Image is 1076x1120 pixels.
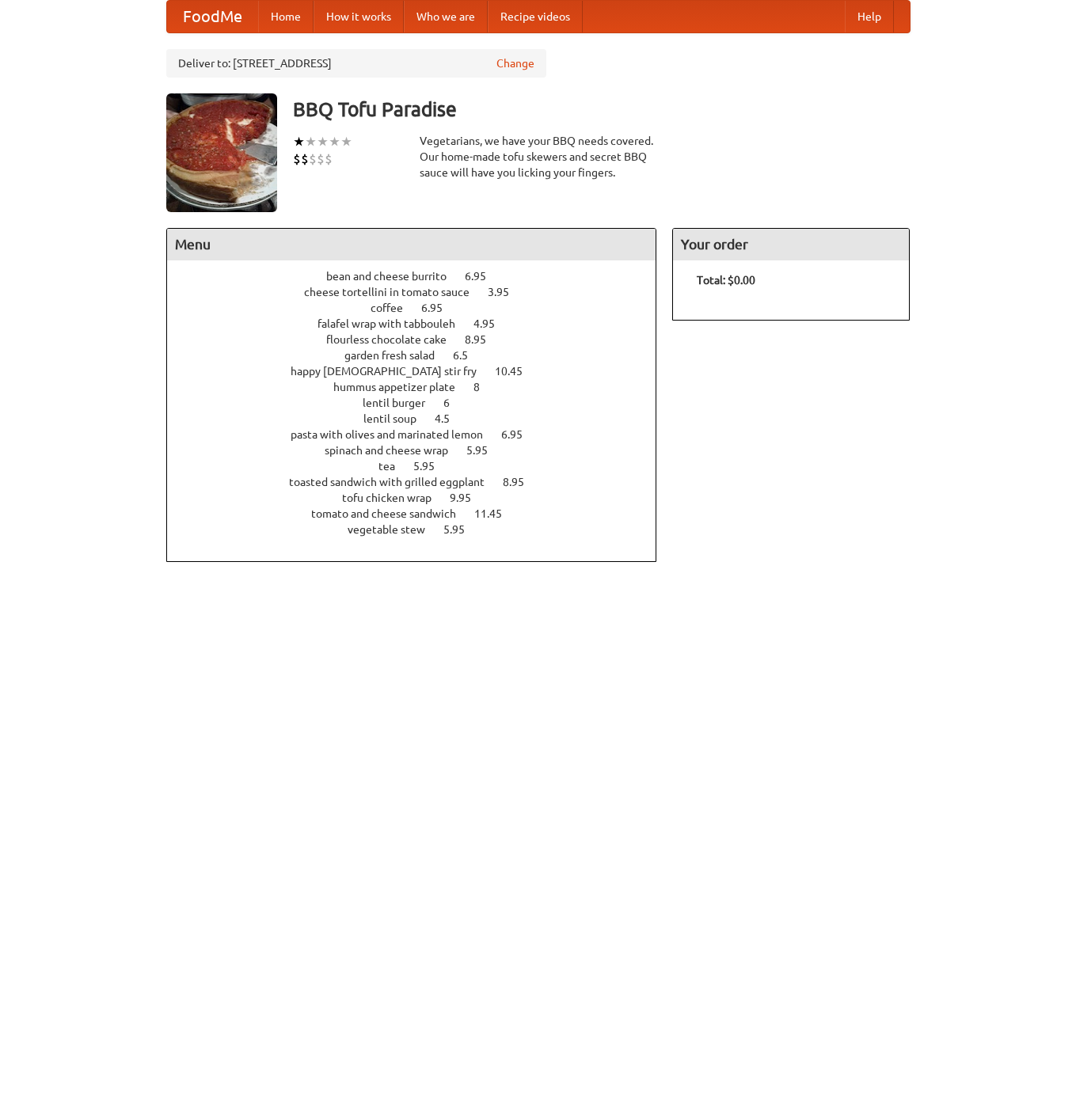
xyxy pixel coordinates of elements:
[348,523,441,536] span: vegetable stew
[420,133,657,180] div: Vegetarians, we have your BBQ needs covered. Our home-made tofu skewers and secret BBQ sauce will...
[413,460,451,473] span: 5.95
[342,492,447,504] span: tofu chicken wrap
[326,333,462,346] span: flourless chocolate cake
[697,274,755,287] b: Total: $0.00
[291,365,492,378] span: happy [DEMOGRAPHIC_DATA] stir fry
[317,133,329,150] li: ★
[167,1,258,32] a: FoodMe
[291,365,552,378] a: happy [DEMOGRAPHIC_DATA] stir fry 10.45
[291,428,499,441] span: pasta with olives and marinated lemon
[317,150,325,168] li: $
[293,93,911,125] h3: BBQ Tofu Paradise
[342,492,500,504] a: tofu chicken wrap 9.95
[453,349,484,362] span: 6.5
[325,444,464,457] span: spinach and cheese wrap
[325,444,517,457] a: spinach and cheese wrap 5.95
[363,397,441,409] span: lentil burger
[309,150,317,168] li: $
[344,349,497,362] a: garden fresh salad 6.5
[450,492,487,504] span: 9.95
[329,133,340,150] li: ★
[488,1,583,32] a: Recipe videos
[166,93,277,212] img: angular.jpg
[371,302,472,314] a: coffee 6.95
[326,270,462,283] span: bean and cheese burrito
[293,133,305,150] li: ★
[166,49,546,78] div: Deliver to: [STREET_ADDRESS]
[845,1,894,32] a: Help
[305,133,317,150] li: ★
[311,507,472,520] span: tomato and cheese sandwich
[311,507,531,520] a: tomato and cheese sandwich 11.45
[340,133,352,150] li: ★
[378,460,411,473] span: tea
[317,317,524,330] a: falafel wrap with tabbouleh 4.95
[495,365,538,378] span: 10.45
[344,349,451,362] span: garden fresh salad
[473,381,496,393] span: 8
[371,302,419,314] span: coffee
[474,507,518,520] span: 11.45
[304,286,538,298] a: cheese tortellini in tomato sauce 3.95
[363,397,479,409] a: lentil burger 6
[258,1,314,32] a: Home
[378,460,464,473] a: tea 5.95
[421,302,458,314] span: 6.95
[496,55,534,71] a: Change
[435,412,466,425] span: 4.5
[465,333,502,346] span: 8.95
[333,381,509,393] a: hummus appetizer plate 8
[404,1,488,32] a: Who we are
[466,444,504,457] span: 5.95
[363,412,479,425] a: lentil soup 4.5
[289,476,500,488] span: toasted sandwich with grilled eggplant
[293,150,301,168] li: $
[291,428,552,441] a: pasta with olives and marinated lemon 6.95
[488,286,525,298] span: 3.95
[465,270,502,283] span: 6.95
[167,229,656,260] h4: Menu
[673,229,909,260] h4: Your order
[325,150,333,168] li: $
[317,317,471,330] span: falafel wrap with tabbouleh
[503,476,540,488] span: 8.95
[501,428,538,441] span: 6.95
[473,317,511,330] span: 4.95
[348,523,494,536] a: vegetable stew 5.95
[304,286,485,298] span: cheese tortellini in tomato sauce
[289,476,553,488] a: toasted sandwich with grilled eggplant 8.95
[443,397,466,409] span: 6
[326,333,515,346] a: flourless chocolate cake 8.95
[326,270,515,283] a: bean and cheese burrito 6.95
[363,412,432,425] span: lentil soup
[301,150,309,168] li: $
[314,1,404,32] a: How it works
[333,381,471,393] span: hummus appetizer plate
[443,523,481,536] span: 5.95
